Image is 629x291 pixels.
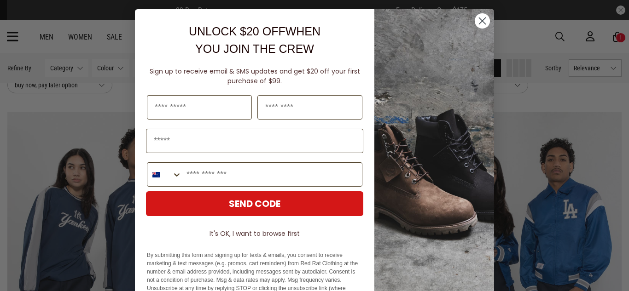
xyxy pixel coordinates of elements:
span: Sign up to receive email & SMS updates and get $20 off your first purchase of $99. [150,67,360,86]
span: WHEN [285,25,320,38]
span: UNLOCK $20 OFF [189,25,285,38]
input: Email [146,129,363,153]
span: YOU JOIN THE CREW [195,42,314,55]
button: Close dialog [474,13,490,29]
button: SEND CODE [146,191,363,216]
button: Open LiveChat chat widget [7,4,35,31]
button: Search Countries [147,163,182,186]
input: First Name [147,95,252,120]
button: It's OK, I want to browse first [146,225,363,242]
img: New Zealand [152,171,160,178]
